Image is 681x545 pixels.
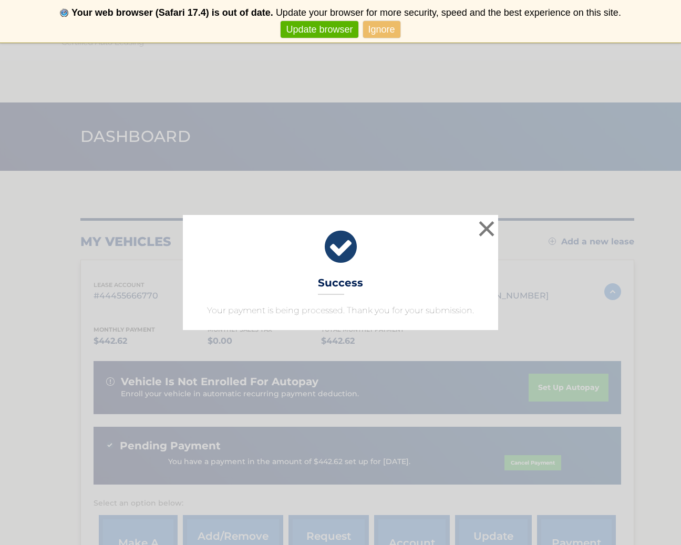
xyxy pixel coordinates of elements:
[196,304,485,317] p: Your payment is being processed. Thank you for your submission.
[276,7,621,18] span: Update your browser for more security, speed and the best experience on this site.
[363,21,400,38] a: Ignore
[476,218,497,239] button: ×
[318,276,363,295] h3: Success
[281,21,358,38] a: Update browser
[71,7,273,18] b: Your web browser (Safari 17.4) is out of date.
